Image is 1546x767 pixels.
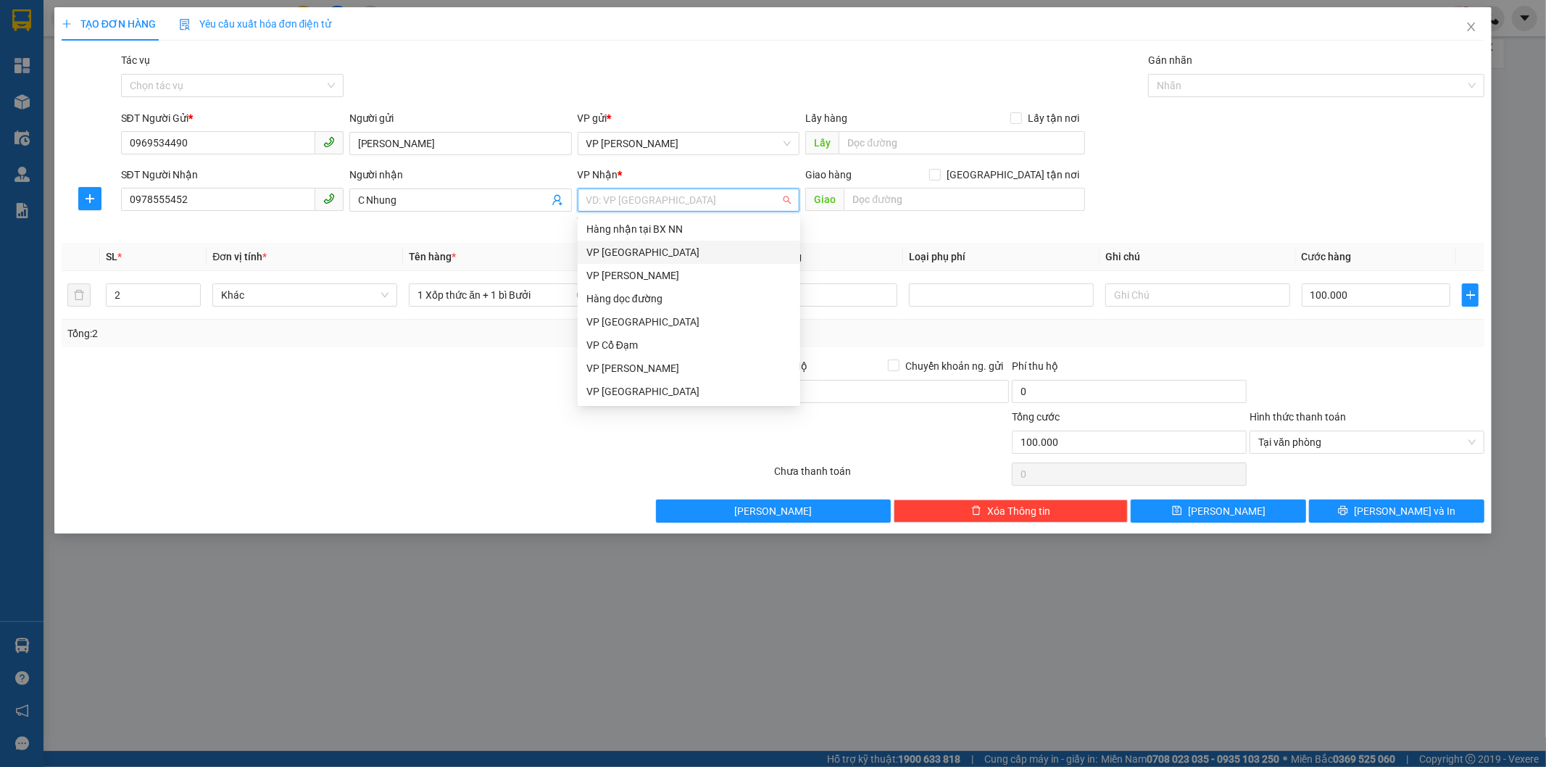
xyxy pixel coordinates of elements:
[67,326,597,341] div: Tổng: 2
[586,291,791,307] div: Hàng dọc đường
[578,264,800,287] div: VP Hoàng Liệt
[578,241,800,264] div: VP Mỹ Đình
[941,167,1085,183] span: [GEOGRAPHIC_DATA] tận nơi
[805,112,847,124] span: Lấy hàng
[1302,251,1352,262] span: Cước hàng
[805,131,839,154] span: Lấy
[578,287,800,310] div: Hàng dọc đường
[212,251,267,262] span: Đơn vị tính
[221,284,388,306] span: Khác
[894,499,1129,523] button: deleteXóa Thông tin
[1258,431,1476,453] span: Tại văn phòng
[67,283,91,307] button: delete
[1462,283,1479,307] button: plus
[748,283,897,307] input: 0
[136,54,606,72] li: Hotline: 1900252555
[578,310,800,333] div: VP Hà Đông
[323,193,335,204] span: phone
[1022,110,1085,126] span: Lấy tận nơi
[773,463,1011,489] div: Chưa thanh toán
[1463,289,1478,301] span: plus
[1354,503,1455,519] span: [PERSON_NAME] và In
[1451,7,1492,48] button: Close
[586,337,791,353] div: VP Cổ Đạm
[1172,505,1182,517] span: save
[1105,283,1290,307] input: Ghi Chú
[121,110,344,126] div: SĐT Người Gửi
[409,251,456,262] span: Tên hàng
[121,54,150,66] label: Tác vụ
[578,217,800,241] div: Hàng nhận tại BX NN
[18,105,253,129] b: GỬI : VP [PERSON_NAME]
[578,110,800,126] div: VP gửi
[349,110,572,126] div: Người gửi
[1012,411,1060,423] span: Tổng cước
[1338,505,1348,517] span: printer
[578,333,800,357] div: VP Cổ Đạm
[578,169,618,181] span: VP Nhận
[323,136,335,148] span: phone
[1100,243,1296,271] th: Ghi chú
[78,187,101,210] button: plus
[844,188,1085,211] input: Dọc đường
[121,167,344,183] div: SĐT Người Nhận
[18,18,91,91] img: logo.jpg
[1012,358,1247,380] div: Phí thu hộ
[136,36,606,54] li: Cổ Đạm, xã [GEOGRAPHIC_DATA], [GEOGRAPHIC_DATA]
[79,193,101,204] span: plus
[903,243,1100,271] th: Loại phụ phí
[586,268,791,283] div: VP [PERSON_NAME]
[805,188,844,211] span: Giao
[586,244,791,260] div: VP [GEOGRAPHIC_DATA]
[1148,54,1192,66] label: Gán nhãn
[656,499,891,523] button: [PERSON_NAME]
[1188,503,1266,519] span: [PERSON_NAME]
[586,133,791,154] span: VP Cương Gián
[106,251,117,262] span: SL
[62,19,72,29] span: plus
[578,380,800,403] div: VP Xuân Giang
[578,213,800,230] div: Văn phòng không hợp lệ
[899,358,1009,374] span: Chuyển khoản ng. gửi
[179,18,332,30] span: Yêu cầu xuất hóa đơn điện tử
[179,19,191,30] img: icon
[1250,411,1346,423] label: Hình thức thanh toán
[62,18,156,30] span: TẠO ĐƠN HÀNG
[349,167,572,183] div: Người nhận
[586,314,791,330] div: VP [GEOGRAPHIC_DATA]
[734,503,812,519] span: [PERSON_NAME]
[971,505,981,517] span: delete
[805,169,852,181] span: Giao hàng
[586,383,791,399] div: VP [GEOGRAPHIC_DATA]
[409,283,594,307] input: VD: Bàn, Ghế
[1131,499,1306,523] button: save[PERSON_NAME]
[1466,21,1477,33] span: close
[586,360,791,376] div: VP [PERSON_NAME]
[552,194,563,206] span: user-add
[987,503,1050,519] span: Xóa Thông tin
[1309,499,1484,523] button: printer[PERSON_NAME] và In
[586,221,791,237] div: Hàng nhận tại BX NN
[839,131,1085,154] input: Dọc đường
[578,357,800,380] div: VP Cương Gián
